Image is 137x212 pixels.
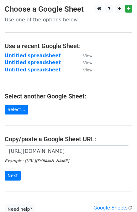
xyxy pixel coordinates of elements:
a: View [77,67,92,73]
a: Untitled spreadsheet [5,67,61,73]
a: Select... [5,105,28,114]
h4: Use a recent Google Sheet: [5,42,132,50]
a: View [77,53,92,59]
h4: Select another Google Sheet: [5,92,132,100]
small: View [83,60,92,65]
small: View [83,68,92,72]
h4: Copy/paste a Google Sheet URL: [5,135,132,143]
a: Untitled spreadsheet [5,53,61,59]
a: Google Sheets [93,205,132,211]
a: View [77,60,92,65]
input: Next [5,171,21,181]
input: Paste your Google Sheet URL here [5,145,129,157]
p: Use one of the options below... [5,16,132,23]
h3: Choose a Google Sheet [5,5,132,14]
a: Untitled spreadsheet [5,60,61,65]
small: View [83,53,92,58]
small: Example: [URL][DOMAIN_NAME] [5,159,69,163]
